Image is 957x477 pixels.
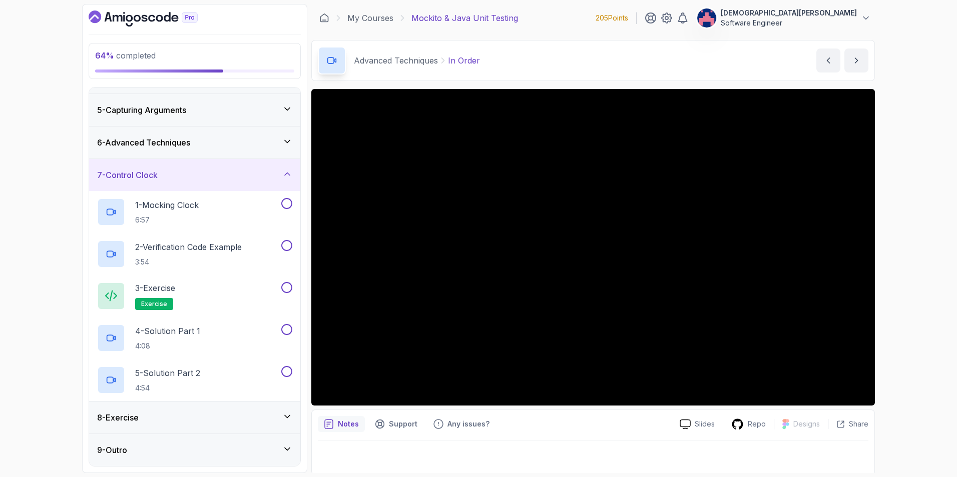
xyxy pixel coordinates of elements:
h3: 8 - Exercise [97,411,139,423]
button: next content [844,48,868,72]
button: Share [828,419,868,429]
p: Notes [338,419,359,429]
button: 2-Verification Code Example3:54 [97,240,292,268]
button: Feedback button [427,416,496,432]
p: In Order [448,54,480,66]
h3: 7 - Control Clock [97,169,158,181]
iframe: 4 - In Order [311,89,875,405]
p: Software Engineer [721,18,857,28]
a: Repo [723,418,774,430]
button: 5-Capturing Arguments [89,94,300,126]
button: Support button [369,416,423,432]
p: 4 - Solution Part 1 [135,325,200,337]
p: Slides [695,419,715,429]
p: 5 - Solution Part 2 [135,367,200,379]
p: 4:54 [135,383,200,393]
img: user profile image [697,8,716,27]
p: Repo [748,419,766,429]
a: Dashboard [319,13,329,23]
span: 64 % [95,50,114,60]
button: 3-Exerciseexercise [97,282,292,310]
button: 7-Control Clock [89,159,300,191]
button: 8-Exercise [89,401,300,433]
a: Dashboard [89,10,221,26]
p: Mockito & Java Unit Testing [411,12,518,24]
p: Advanced Techniques [354,54,438,66]
a: Slides [672,419,723,429]
button: 9-Outro [89,434,300,466]
button: notes button [318,416,365,432]
p: 6:57 [135,215,199,225]
a: My Courses [347,12,393,24]
h3: 5 - Capturing Arguments [97,104,186,116]
span: exercise [141,300,167,308]
button: 6-Advanced Techniques [89,126,300,158]
p: 3:54 [135,257,242,267]
p: Support [389,419,417,429]
p: 3 - Exercise [135,282,175,294]
h3: 9 - Outro [97,444,127,456]
h3: 6 - Advanced Techniques [97,136,190,148]
span: completed [95,50,156,60]
button: 1-Mocking Clock6:57 [97,198,292,226]
p: [DEMOGRAPHIC_DATA][PERSON_NAME] [721,8,857,18]
p: Designs [793,419,820,429]
p: 4:08 [135,341,200,351]
p: 205 Points [596,13,628,23]
button: user profile image[DEMOGRAPHIC_DATA][PERSON_NAME]Software Engineer [697,8,871,28]
p: 2 - Verification Code Example [135,241,242,253]
button: 5-Solution Part 24:54 [97,366,292,394]
p: Share [849,419,868,429]
button: previous content [816,48,840,72]
button: 4-Solution Part 14:08 [97,324,292,352]
p: 1 - Mocking Clock [135,199,199,211]
p: Any issues? [447,419,490,429]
